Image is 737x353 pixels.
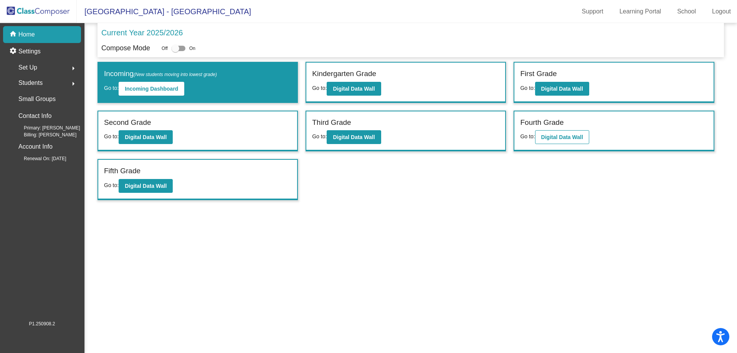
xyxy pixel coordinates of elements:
mat-icon: arrow_right [69,79,78,88]
label: Fifth Grade [104,166,140,177]
button: Digital Data Wall [327,130,381,144]
p: Current Year 2025/2026 [101,27,183,38]
mat-icon: settings [9,47,18,56]
p: Settings [18,47,41,56]
a: School [671,5,702,18]
span: Off [162,45,168,52]
a: Logout [706,5,737,18]
span: Go to: [312,133,327,139]
span: Go to: [520,133,535,139]
span: Go to: [520,85,535,91]
b: Digital Data Wall [333,134,375,140]
span: Set Up [18,62,37,73]
span: (New students moving into lowest grade) [134,72,217,77]
span: Renewal On: [DATE] [12,155,66,162]
b: Digital Data Wall [125,134,167,140]
b: Incoming Dashboard [125,86,178,92]
button: Digital Data Wall [119,179,173,193]
span: Go to: [104,182,119,188]
span: Primary: [PERSON_NAME] [12,124,80,131]
span: Students [18,78,43,88]
p: Account Info [18,141,53,152]
b: Digital Data Wall [541,134,583,140]
button: Digital Data Wall [535,82,589,96]
label: Incoming [104,68,217,80]
label: Fourth Grade [520,117,563,128]
b: Digital Data Wall [125,183,167,189]
span: [GEOGRAPHIC_DATA] - [GEOGRAPHIC_DATA] [77,5,251,18]
mat-icon: home [9,30,18,39]
p: Home [18,30,35,39]
span: On [189,45,195,52]
button: Incoming Dashboard [119,82,184,96]
mat-icon: arrow_right [69,64,78,73]
p: Contact Info [18,111,51,121]
a: Learning Portal [613,5,668,18]
label: Kindergarten Grade [312,68,376,80]
b: Digital Data Wall [333,86,375,92]
p: Small Groups [18,94,56,104]
span: Go to: [104,133,119,139]
span: Billing: [PERSON_NAME] [12,131,76,138]
label: Second Grade [104,117,151,128]
button: Digital Data Wall [327,82,381,96]
b: Digital Data Wall [541,86,583,92]
a: Support [576,5,610,18]
span: Go to: [312,85,327,91]
span: Go to: [104,85,119,91]
label: First Grade [520,68,557,80]
button: Digital Data Wall [535,130,589,144]
p: Compose Mode [101,43,150,53]
label: Third Grade [312,117,351,128]
button: Digital Data Wall [119,130,173,144]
